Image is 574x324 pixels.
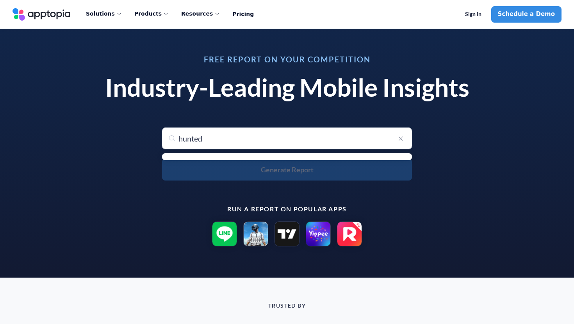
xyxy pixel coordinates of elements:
a: Sign In [458,6,488,23]
p: Run a report on popular apps [96,205,478,212]
img: PUBG MOBILE icon [243,221,268,246]
img: Yippee TV: Christian Streaming icon [306,221,331,246]
div: Resources [181,5,220,22]
ul: menu-options [162,153,412,160]
img: ReelShort - Stream Drama & TV icon [337,221,362,246]
h1: Industry-Leading Mobile Insights [96,73,478,103]
a: Schedule a Demo [491,6,562,23]
h3: Free Report on Your Competition [96,55,478,63]
input: Search for your app [162,127,412,149]
div: Solutions [86,5,122,22]
img: TradingView: Track All Markets icon [275,221,299,246]
span: Sign In [465,11,481,18]
div: Products [134,5,169,22]
img: LINE icon [212,221,237,246]
a: Pricing [232,6,254,23]
p: TRUSTED BY [53,303,521,309]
